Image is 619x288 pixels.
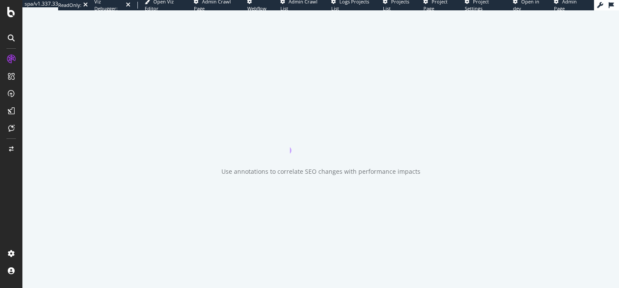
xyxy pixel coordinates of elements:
span: Webflow [247,5,267,12]
div: Use annotations to correlate SEO changes with performance impacts [221,167,420,176]
div: animation [290,122,352,153]
div: ReadOnly: [58,2,81,9]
